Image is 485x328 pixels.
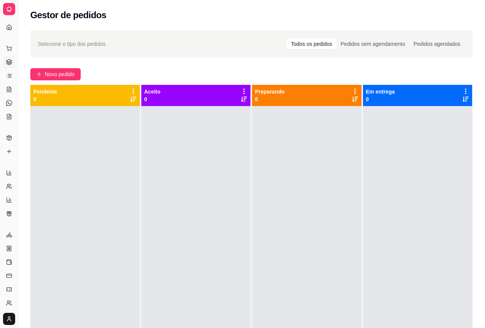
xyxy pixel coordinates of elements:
[144,88,161,95] p: Aceito
[30,9,106,21] h2: Gestor de pedidos
[36,72,42,77] span: plus
[33,95,57,103] p: 0
[366,88,395,95] p: Em entrega
[38,40,106,48] span: Selecione o tipo dos pedidos
[45,70,75,78] span: Novo pedido
[30,68,81,80] button: Novo pedido
[287,39,336,49] div: Todos os pedidos
[366,95,395,103] p: 0
[409,39,465,49] div: Pedidos agendados
[336,39,409,49] div: Pedidos sem agendamento
[255,95,285,103] p: 0
[144,95,161,103] p: 0
[33,88,57,95] p: Pendente
[255,88,285,95] p: Preparando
